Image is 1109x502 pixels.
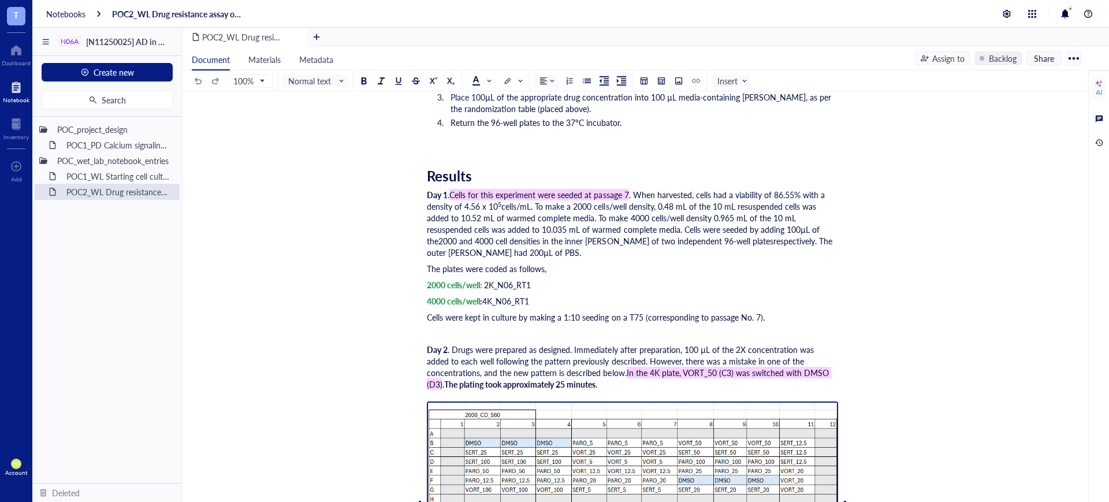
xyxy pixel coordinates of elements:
button: Share [1026,51,1062,65]
span: 2000 and 4000 cell densities in the inner [PERSON_NAME] of two independent 96-well platesrespecti... [427,235,835,258]
span: Search [102,95,126,105]
a: Inventory [3,115,29,140]
span: Insert [717,76,748,86]
div: Assign to [932,52,965,65]
div: AI [1096,88,1102,97]
span: . [442,378,444,390]
div: Add [11,176,22,183]
span: Normal text [288,76,345,86]
a: Notebook [3,78,29,103]
span: Document [192,54,230,65]
span: . [448,189,449,200]
div: N06A [61,38,79,46]
button: Create new [42,63,173,81]
span: . Drugs were prepared as designed. Immediately after preparation, 100 µL of the 2X concentration ... [427,344,816,378]
span: 4000 cells/well [427,295,480,307]
span: Day 1 [427,189,448,200]
span: . When harvested, cells had a viability of 86.55% with a density of 4.56 x 10 [427,189,827,212]
span: In the 4K plate, VORT_50 (C3) was switched with DMSO (D3) [427,367,831,390]
span: 5 [498,200,501,209]
span: Materials [248,54,281,65]
span: Cells were kept in culture by making a 1:10 seeding on a T75 (corresponding to passage No. 7). [427,311,765,323]
div: POC1_PD Calcium signaling screen of N06A library [61,137,175,153]
button: Search [42,91,173,109]
span: Metadata [299,54,333,65]
span: [N11250025] AD in GBM project-POC [86,36,224,47]
span: PO [13,462,19,467]
span: Day 2 [427,344,448,355]
div: Deleted [52,486,80,499]
span: . [596,378,597,390]
div: POC2_WL Drug resistance assay on N06A library [61,184,175,200]
a: Dashboard [2,41,31,66]
span: µL of the [427,224,822,247]
div: Backlog [989,52,1017,65]
span: 2000 cells/well: [427,279,482,291]
span: Place 100 [451,91,485,103]
div: Inventory [3,133,29,140]
span: cells/mL. To make a 2000 cells/well density, 0.48 mL of the 10 mL resuspended cells was added to ... [427,200,818,235]
span: Share [1034,53,1054,64]
span: Cells for this experiment were seeded at passage 7 [449,189,629,200]
span: : [480,295,482,307]
div: POC_wet_lab_notebook_entries [52,153,175,169]
div: POC_project_design [52,121,175,137]
div: Notebook [3,96,29,103]
span: The plating took approximately 25 minutes [444,378,596,390]
span: µL of PBS. [544,247,581,258]
div: Account [5,469,28,476]
a: POC2_WL Drug resistance assay on N06A library [112,9,243,19]
span: T [13,8,19,22]
div: Dashboard [2,60,31,66]
span: The plates were coded as follows, [427,263,546,274]
span: µL of the appropriate drug concentration into 100 µL media-containing [PERSON_NAME], as per the r... [451,91,833,114]
span: Results [427,166,472,185]
span: Create new [94,68,134,77]
span: 2K_N06_RT1 [484,279,531,291]
span: Return the 96-well plates to the 37°C incubator. [451,117,622,128]
span: 100% [233,76,264,86]
span: 4K_N06_RT1 [482,295,529,307]
a: Notebooks [46,9,85,19]
div: POC1_WL Starting cell culture protocol [61,168,175,184]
